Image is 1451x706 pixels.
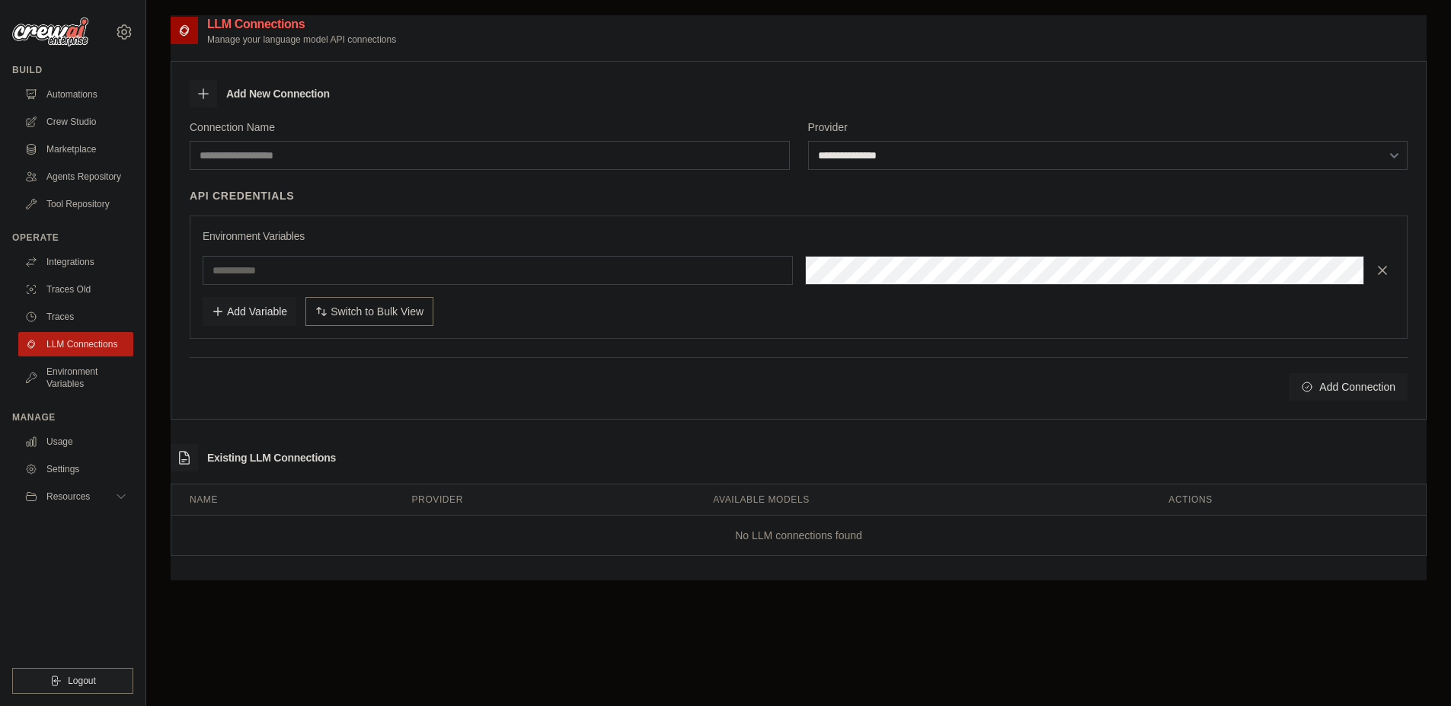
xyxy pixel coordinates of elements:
th: Actions [1150,484,1426,516]
a: Traces [18,305,133,329]
a: Marketplace [18,137,133,161]
a: Integrations [18,250,133,274]
a: Environment Variables [18,359,133,396]
a: Settings [18,457,133,481]
a: Crew Studio [18,110,133,134]
div: Manage [12,411,133,423]
a: Traces Old [18,277,133,302]
button: Add Variable [203,297,296,326]
a: LLM Connections [18,332,133,356]
a: Tool Repository [18,192,133,216]
button: Switch to Bulk View [305,297,433,326]
a: Automations [18,82,133,107]
a: Agents Repository [18,165,133,189]
th: Available Models [695,484,1150,516]
span: Logout [68,675,96,687]
p: Manage your language model API connections [207,34,396,46]
h4: API Credentials [190,188,294,203]
h3: Environment Variables [203,228,1395,244]
div: Operate [12,232,133,244]
button: Add Connection [1289,373,1408,401]
span: Switch to Bulk View [331,304,423,319]
td: No LLM connections found [171,516,1426,556]
h2: LLM Connections [207,15,396,34]
th: Provider [394,484,695,516]
a: Usage [18,430,133,454]
h3: Add New Connection [226,86,330,101]
label: Connection Name [190,120,790,135]
button: Resources [18,484,133,509]
label: Provider [808,120,1408,135]
div: Build [12,64,133,76]
button: Logout [12,668,133,694]
th: Name [171,484,394,516]
span: Resources [46,490,90,503]
h3: Existing LLM Connections [207,450,336,465]
img: Logo [12,18,88,46]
